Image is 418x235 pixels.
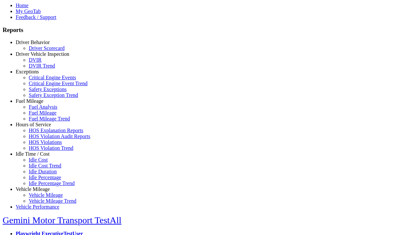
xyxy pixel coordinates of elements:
a: Fuel Mileage [29,110,56,116]
a: Vehicle Mileage Trend [29,198,76,204]
a: Feedback / Support [16,14,56,20]
a: Safety Exception Trend [29,92,78,98]
h3: Reports [3,26,415,34]
a: Home [16,3,28,8]
a: Driver Behavior [16,39,50,45]
a: Fuel Mileage Trend [29,116,70,121]
a: Fuel Analysis [29,104,57,110]
a: Driver Scorecard [29,45,65,51]
a: Idle Percentage Trend [29,180,74,186]
a: Vehicle Mileage [29,192,63,198]
a: Vehicle Performance [16,204,59,210]
a: Driver Vehicle Inspection [16,51,69,57]
a: Critical Engine Event Trend [29,81,88,86]
a: My GeoTab [16,8,41,14]
a: Idle Cost [29,157,48,163]
a: Gemini Motor Transport TestAll [3,215,121,225]
a: DVIR Trend [29,63,55,69]
a: Idle Cost Trend [29,163,61,168]
a: Idle Percentage [29,175,61,180]
a: Vehicle Mileage [16,186,50,192]
a: HOS Violation Trend [29,145,73,151]
a: DVIR [29,57,41,63]
a: Fuel Mileage [16,98,43,104]
a: Idle Time / Cost [16,151,50,157]
a: Safety Exceptions [29,86,67,92]
a: Exceptions [16,69,39,74]
a: HOS Violation Audit Reports [29,133,90,139]
a: Idle Duration [29,169,57,174]
a: Hours of Service [16,122,51,127]
a: Critical Engine Events [29,75,76,80]
a: HOS Violations [29,139,62,145]
a: HOS Explanation Reports [29,128,83,133]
